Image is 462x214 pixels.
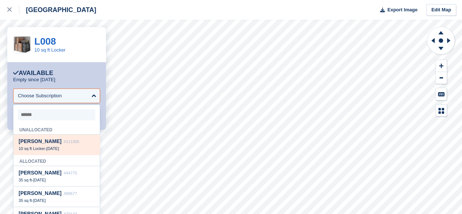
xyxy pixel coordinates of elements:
[426,4,456,16] a: Edit Map
[34,36,56,47] a: L008
[19,198,95,203] div: -
[14,123,100,135] div: Unallocated
[436,105,447,117] button: Map Legend
[19,177,95,183] div: -
[33,178,46,182] span: [DATE]
[18,92,62,100] div: Choose Subscription
[34,47,65,53] a: 10 sq ft Locker
[14,155,100,166] div: Allocated
[64,139,79,144] span: #111305
[19,190,61,196] span: [PERSON_NAME]
[64,171,77,175] span: #44775
[46,146,59,151] span: [DATE]
[376,4,417,16] button: Export Image
[436,60,447,72] button: Zoom In
[64,191,77,196] span: #89677
[13,77,55,83] p: Empty since [DATE]
[19,146,45,151] span: 10 sq ft Locker
[436,88,447,100] button: Keyboard Shortcuts
[19,138,61,144] span: [PERSON_NAME]
[436,72,447,84] button: Zoom Out
[14,37,30,53] img: CleanShot%202023-12-05%20at%2012.03.37@2x.png
[19,5,96,14] div: [GEOGRAPHIC_DATA]
[33,198,46,203] span: [DATE]
[19,178,32,182] span: 35 sq ft
[19,146,95,151] div: -
[19,170,61,176] span: [PERSON_NAME]
[13,70,53,77] div: Available
[387,6,417,14] span: Export Image
[19,198,32,203] span: 35 sq ft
